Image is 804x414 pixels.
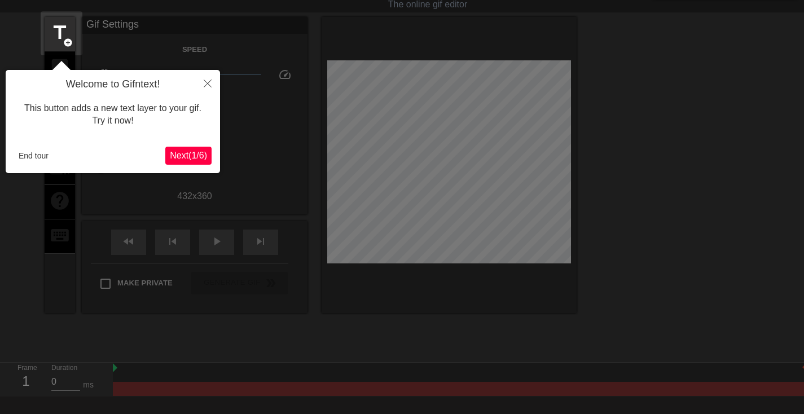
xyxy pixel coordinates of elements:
div: This button adds a new text layer to your gif. Try it now! [14,91,212,139]
button: Close [195,70,220,96]
h4: Welcome to Gifntext! [14,78,212,91]
button: End tour [14,147,53,164]
button: Next [165,147,212,165]
span: Next ( 1 / 6 ) [170,151,207,160]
